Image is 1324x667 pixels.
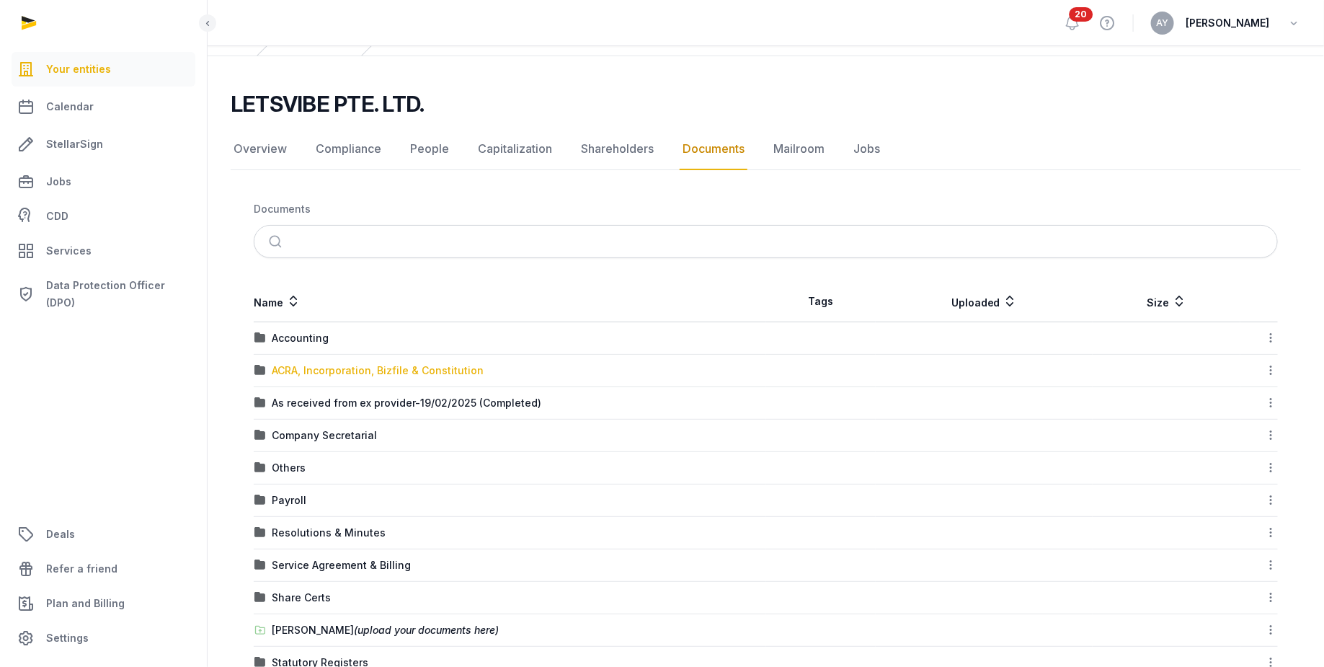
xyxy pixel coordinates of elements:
span: Calendar [46,98,94,115]
div: Share Certs [272,591,331,605]
div: Accounting [272,331,329,345]
h2: LETSVIBE PTE. LTD. [231,91,425,117]
a: Jobs [850,128,883,170]
a: StellarSign [12,127,195,162]
span: 20 [1070,7,1093,22]
div: Service Agreement & Billing [272,558,411,573]
a: Compliance [313,128,384,170]
span: Your entities [46,61,111,78]
span: Data Protection Officer (DPO) [46,277,190,312]
nav: Breadcrumb [254,193,1278,225]
th: Size [1093,281,1240,322]
button: Submit [260,226,294,257]
span: Refer a friend [46,560,117,578]
div: As received from ex provider-19/02/2025 (Completed) [272,396,541,410]
img: folder.svg [254,495,266,506]
span: Settings [46,630,89,647]
th: Name [254,281,766,322]
span: StellarSign [46,136,103,153]
a: Capitalization [475,128,555,170]
span: Jobs [46,173,71,190]
div: Payroll [272,493,306,508]
div: ACRA, Incorporation, Bizfile & Constitution [272,363,484,378]
span: [PERSON_NAME] [1186,14,1269,32]
div: Documents [254,202,311,216]
th: Uploaded [876,281,1093,322]
span: Deals [46,526,75,543]
a: Mailroom [770,128,827,170]
a: Shareholders [578,128,657,170]
img: folder.svg [254,397,266,409]
a: Calendar [12,89,195,124]
a: Services [12,234,195,268]
img: folder.svg [254,592,266,604]
div: Resolutions & Minutes [272,526,386,540]
img: folder-upload.svg [254,624,266,636]
span: Plan and Billing [46,595,125,612]
a: Refer a friend [12,552,195,586]
a: People [407,128,452,170]
div: [PERSON_NAME] [272,623,499,637]
span: AY [1157,19,1169,27]
img: folder.svg [254,527,266,539]
a: Deals [12,517,195,552]
img: folder.svg [254,462,266,474]
a: Data Protection Officer (DPO) [12,271,195,317]
img: folder.svg [254,430,266,441]
div: Company Secretarial [272,428,377,443]
a: Your entities [12,52,195,87]
img: folder.svg [254,560,266,571]
span: CDD [46,208,68,225]
a: Settings [12,621,195,655]
button: AY [1151,12,1174,35]
img: folder.svg [254,332,266,344]
span: (upload your documents here) [354,624,499,636]
span: Services [46,242,92,260]
a: Jobs [12,164,195,199]
a: CDD [12,202,195,231]
a: Documents [680,128,747,170]
a: Plan and Billing [12,586,195,621]
a: Overview [231,128,290,170]
img: folder.svg [254,365,266,376]
th: Tags [766,281,876,322]
iframe: Chat Widget [1065,500,1324,667]
div: Others [272,461,306,475]
nav: Tabs [231,128,1301,170]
